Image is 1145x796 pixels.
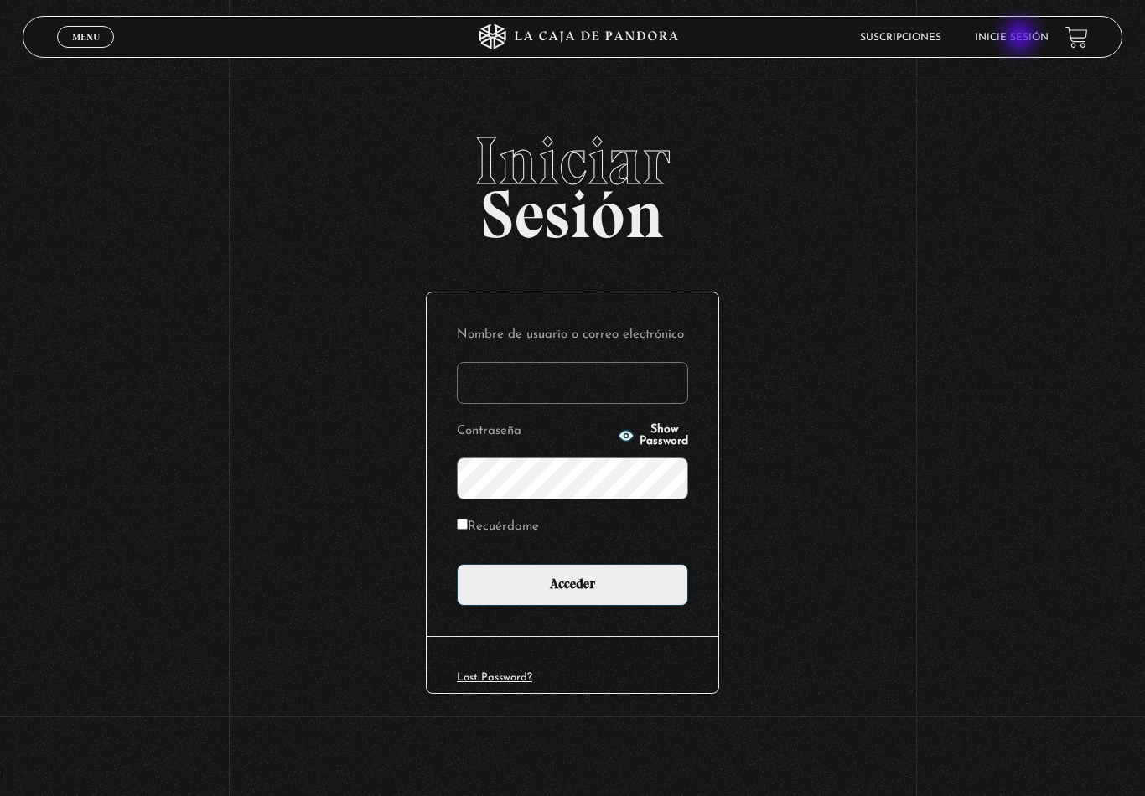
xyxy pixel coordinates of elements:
[618,424,688,447] button: Show Password
[457,419,613,445] label: Contraseña
[72,32,100,42] span: Menu
[23,127,1122,235] h2: Sesión
[23,127,1122,194] span: Iniciar
[640,424,688,447] span: Show Password
[457,514,539,540] label: Recuérdame
[457,564,688,606] input: Acceder
[457,323,688,349] label: Nombre de usuario o correo electrónico
[860,33,941,43] a: Suscripciones
[1065,26,1088,49] a: View your shopping cart
[66,46,106,58] span: Cerrar
[457,519,468,530] input: Recuérdame
[457,672,532,683] a: Lost Password?
[975,33,1049,43] a: Inicie sesión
